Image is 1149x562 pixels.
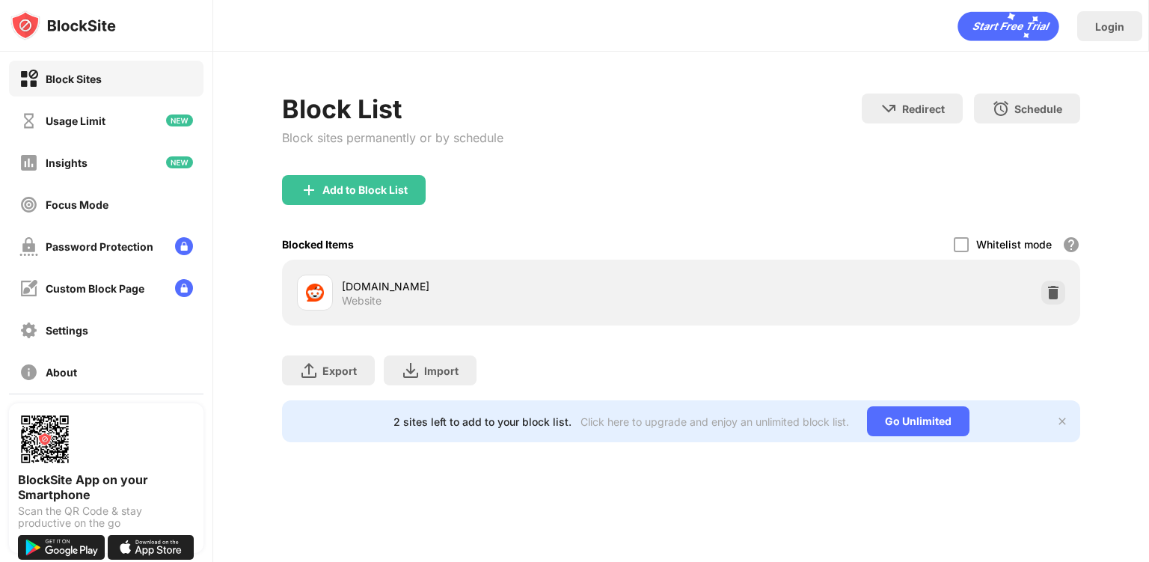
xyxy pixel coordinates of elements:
[19,153,38,172] img: insights-off.svg
[46,114,105,127] div: Usage Limit
[46,156,88,169] div: Insights
[19,363,38,382] img: about-off.svg
[322,184,408,196] div: Add to Block List
[175,237,193,255] img: lock-menu.svg
[46,73,102,85] div: Block Sites
[46,240,153,253] div: Password Protection
[18,412,72,466] img: options-page-qr-code.png
[19,112,38,130] img: time-usage-off.svg
[108,535,194,560] img: download-on-the-app-store.svg
[19,279,38,298] img: customize-block-page-off.svg
[342,294,382,308] div: Website
[867,406,969,436] div: Go Unlimited
[393,415,572,428] div: 2 sites left to add to your block list.
[306,284,324,302] img: favicons
[46,282,144,295] div: Custom Block Page
[19,237,38,256] img: password-protection-off.svg
[1056,415,1068,427] img: x-button.svg
[902,103,945,115] div: Redirect
[424,364,459,377] div: Import
[166,156,193,168] img: new-icon.svg
[580,415,849,428] div: Click here to upgrade and enjoy an unlimited block list.
[18,505,194,529] div: Scan the QR Code & stay productive on the go
[19,70,38,88] img: block-on.svg
[282,94,503,124] div: Block List
[46,366,77,379] div: About
[175,279,193,297] img: lock-menu.svg
[46,198,108,211] div: Focus Mode
[282,130,503,145] div: Block sites permanently or by schedule
[19,195,38,214] img: focus-off.svg
[342,278,681,294] div: [DOMAIN_NAME]
[976,238,1052,251] div: Whitelist mode
[1095,20,1124,33] div: Login
[322,364,357,377] div: Export
[957,11,1059,41] div: animation
[1014,103,1062,115] div: Schedule
[282,238,354,251] div: Blocked Items
[18,472,194,502] div: BlockSite App on your Smartphone
[10,10,116,40] img: logo-blocksite.svg
[166,114,193,126] img: new-icon.svg
[19,321,38,340] img: settings-off.svg
[18,535,105,560] img: get-it-on-google-play.svg
[46,324,88,337] div: Settings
